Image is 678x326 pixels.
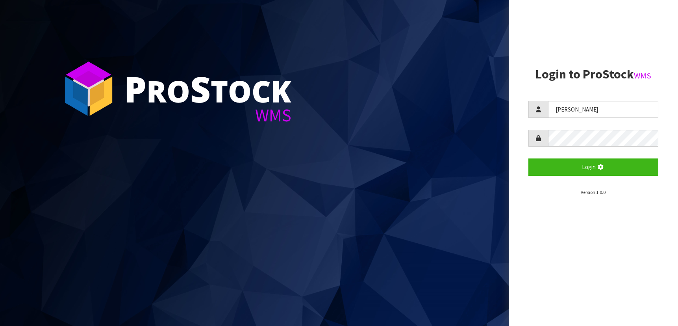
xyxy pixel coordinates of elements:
img: ProStock Cube [59,59,118,118]
span: P [124,65,146,113]
span: S [190,65,211,113]
h2: Login to ProStock [528,67,659,81]
small: Version 1.0.0 [581,189,606,195]
button: Login [528,158,659,175]
input: Username [548,101,659,118]
div: ro tock [124,71,291,106]
small: WMS [634,71,651,81]
div: WMS [124,106,291,124]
